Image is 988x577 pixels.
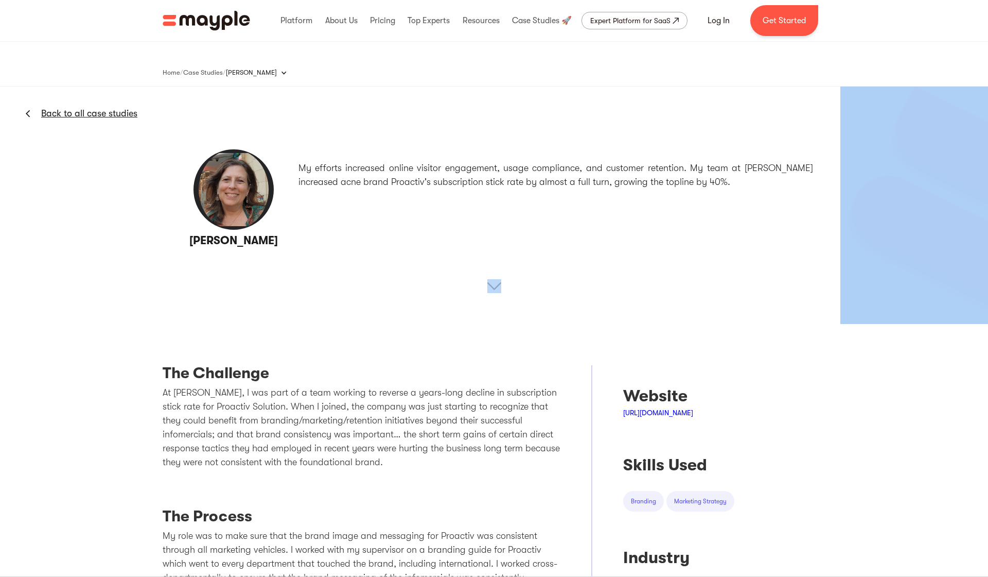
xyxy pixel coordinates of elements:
[590,14,671,27] div: Expert Platform for SaaS
[623,548,734,568] div: Industry
[623,409,693,417] a: [URL][DOMAIN_NAME]
[192,148,275,231] img: Guthy-Renker
[840,86,988,324] img: 627a1993d5cd4f4e4d063358_Group%206190.png
[163,386,560,469] p: At [PERSON_NAME], I was part of a team working to reverse a years-long decline in subscription st...
[323,4,360,37] div: About Us
[750,5,818,36] a: Get Started
[226,67,277,78] div: [PERSON_NAME]
[175,233,292,248] h3: [PERSON_NAME]
[163,66,180,79] a: Home
[623,386,734,406] div: Website
[298,161,813,189] p: My efforts increased online visitor engagement, usage compliance, and customer retention. My team...
[41,107,137,120] a: Back to all case studies
[180,67,183,78] div: /
[623,455,734,476] div: Skills Used
[674,496,727,506] div: marketing strategy
[163,508,560,529] h3: The Process
[405,4,452,37] div: Top Experts
[367,4,398,37] div: Pricing
[163,11,250,30] a: home
[460,4,502,37] div: Resources
[695,8,742,33] a: Log In
[183,66,223,79] a: Case Studies
[278,4,315,37] div: Platform
[223,67,226,78] div: /
[163,365,560,386] h3: The Challenge
[581,12,687,29] a: Expert Platform for SaaS
[226,62,297,83] div: [PERSON_NAME]
[163,11,250,30] img: Mayple logo
[631,496,656,506] div: branding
